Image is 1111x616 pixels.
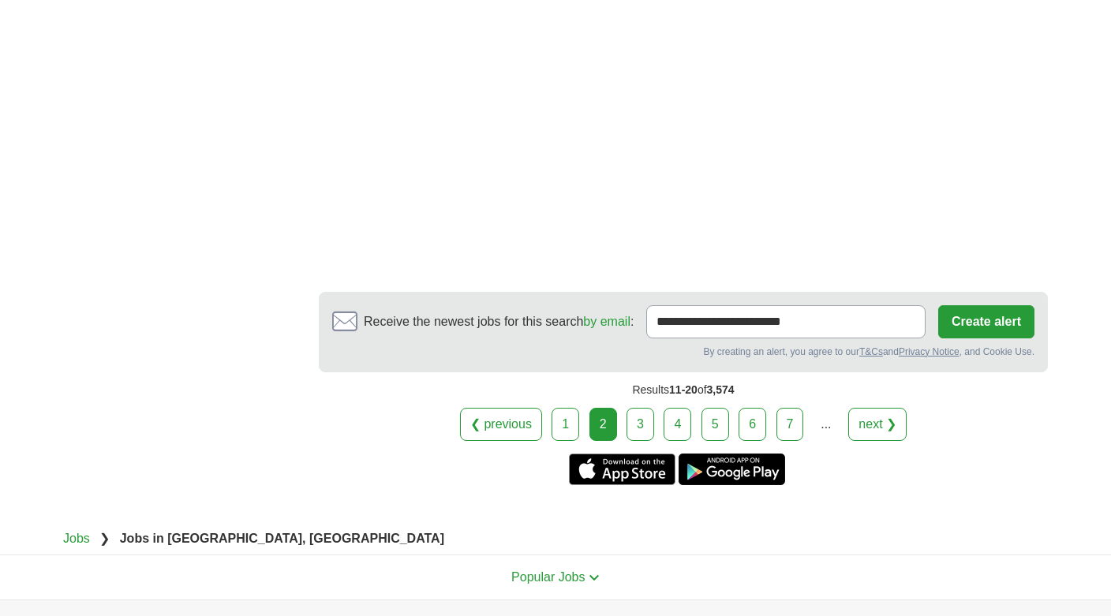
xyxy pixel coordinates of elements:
[569,454,675,485] a: Get the iPhone app
[460,408,542,441] a: ❮ previous
[707,383,735,396] span: 3,574
[583,315,630,328] a: by email
[552,408,579,441] a: 1
[859,346,883,357] a: T&Cs
[589,408,617,441] div: 2
[848,408,907,441] a: next ❯
[364,312,634,331] span: Receive the newest jobs for this search :
[899,346,959,357] a: Privacy Notice
[776,408,804,441] a: 7
[938,305,1034,338] button: Create alert
[332,345,1034,359] div: By creating an alert, you agree to our and , and Cookie Use.
[589,574,600,581] img: toggle icon
[511,570,585,584] span: Popular Jobs
[120,532,444,545] strong: Jobs in [GEOGRAPHIC_DATA], [GEOGRAPHIC_DATA]
[63,532,90,545] a: Jobs
[627,408,654,441] a: 3
[99,532,110,545] span: ❯
[810,409,842,440] div: ...
[669,383,698,396] span: 11-20
[664,408,691,441] a: 4
[701,408,729,441] a: 5
[319,372,1048,408] div: Results of
[679,454,785,485] a: Get the Android app
[739,408,766,441] a: 6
